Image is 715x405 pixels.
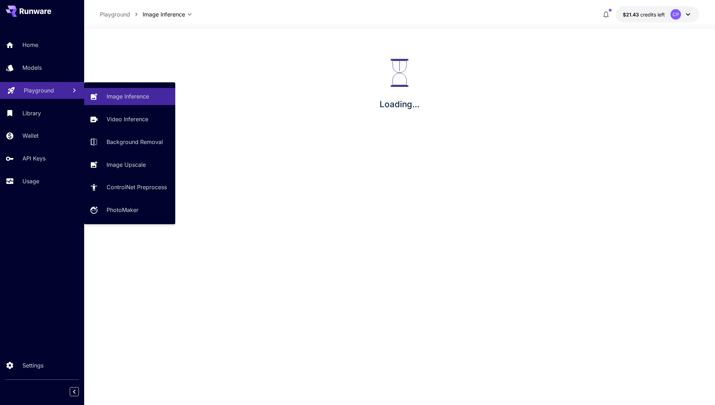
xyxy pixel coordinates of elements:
p: Image Inference [107,92,149,101]
p: Library [22,109,41,117]
p: ControlNet Preprocess [107,183,167,191]
button: $21.42567 [616,6,699,22]
p: Loading... [380,98,420,111]
span: $21.43 [623,12,640,18]
a: Image Inference [84,88,175,105]
a: Background Removal [84,133,175,151]
button: Collapse sidebar [70,387,79,396]
p: Usage [22,177,39,185]
p: Wallet [22,131,39,140]
div: Collapse sidebar [75,385,84,398]
a: Image Upscale [84,156,175,173]
a: PhotoMaker [84,201,175,219]
p: API Keys [22,154,46,163]
a: ControlNet Preprocess [84,179,175,196]
p: Home [22,41,38,49]
p: Playground [100,10,130,19]
p: Settings [22,361,43,370]
p: Video Inference [107,115,148,123]
span: credits left [640,12,665,18]
div: $21.42567 [623,11,665,18]
a: Video Inference [84,111,175,128]
p: Background Removal [107,138,163,146]
nav: breadcrumb [100,10,143,19]
p: Playground [24,86,54,95]
div: CP [670,9,681,20]
p: PhotoMaker [107,206,138,214]
p: Image Upscale [107,160,146,169]
p: Models [22,63,42,72]
span: Image Inference [143,10,185,19]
